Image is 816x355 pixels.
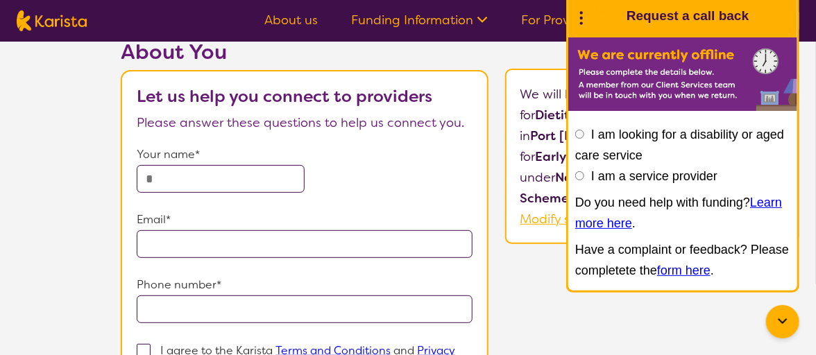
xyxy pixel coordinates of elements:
[137,85,432,107] b: Let us help you connect to providers
[520,125,785,146] p: in
[590,2,618,30] img: Karista
[137,112,473,133] p: Please answer these questions to help us connect you.
[121,40,488,64] h2: About You
[521,12,598,28] a: For Providers
[520,167,785,209] p: under .
[520,211,605,227] a: Modify search
[575,128,784,162] label: I am looking for a disability or aged care service
[137,209,473,230] p: Email*
[520,169,733,207] b: National Disability Insurance Scheme (NDIS)
[137,275,473,295] p: Phone number*
[536,107,590,123] b: Dietitian
[351,12,488,28] a: Funding Information
[531,128,706,144] b: Port [PERSON_NAME] (6172)
[264,12,318,28] a: About us
[536,148,682,165] b: Early Childhood - 0 to 9
[520,146,785,167] p: for
[520,105,785,125] p: for
[575,192,790,234] p: Do you need help with funding? .
[657,263,711,277] a: form here
[568,37,797,111] img: Karista offline chat form to request call back
[520,84,785,105] p: We will help you connect:
[575,239,790,281] p: Have a complaint or feedback? Please completete the .
[627,6,749,26] h1: Request a call back
[17,10,87,31] img: Karista logo
[137,144,473,165] p: Your name*
[591,169,717,183] label: I am a service provider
